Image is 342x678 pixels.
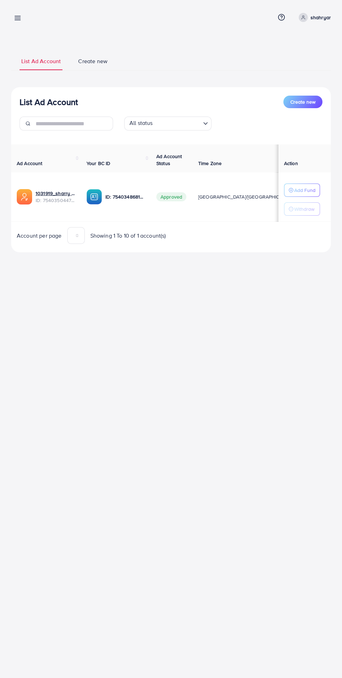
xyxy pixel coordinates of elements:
button: Withdraw [284,202,320,216]
span: List Ad Account [21,57,61,65]
p: ID: 7540348681703194632 [105,193,145,201]
button: Add Fund [284,184,320,197]
span: Ad Account [17,160,43,167]
a: 1031919_sharry mughal_1755624852344 [36,190,75,197]
img: ic-ba-acc.ded83a64.svg [87,189,102,204]
h3: List Ad Account [20,97,78,107]
a: shahryar [296,13,331,22]
span: Approved [156,192,186,201]
div: <span class='underline'>1031919_sharry mughal_1755624852344</span></br>7540350447681863698 [36,190,75,204]
span: ID: 7540350447681863698 [36,197,75,204]
span: Account per page [17,232,62,240]
span: Ad Account Status [156,153,182,167]
p: Withdraw [294,205,314,213]
iframe: Chat [312,647,337,673]
span: All status [128,118,154,129]
img: ic-ads-acc.e4c84228.svg [17,189,32,204]
span: Time Zone [198,160,222,167]
span: Your BC ID [87,160,111,167]
p: shahryar [311,13,331,22]
span: Create new [290,98,315,105]
input: Search for option [155,118,200,129]
span: Action [284,160,298,167]
span: Create new [78,57,107,65]
div: Search for option [124,117,211,131]
span: Showing 1 To 10 of 1 account(s) [90,232,166,240]
p: Add Fund [294,186,315,194]
button: Create new [283,96,322,108]
span: [GEOGRAPHIC_DATA]/[GEOGRAPHIC_DATA] [198,193,295,200]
